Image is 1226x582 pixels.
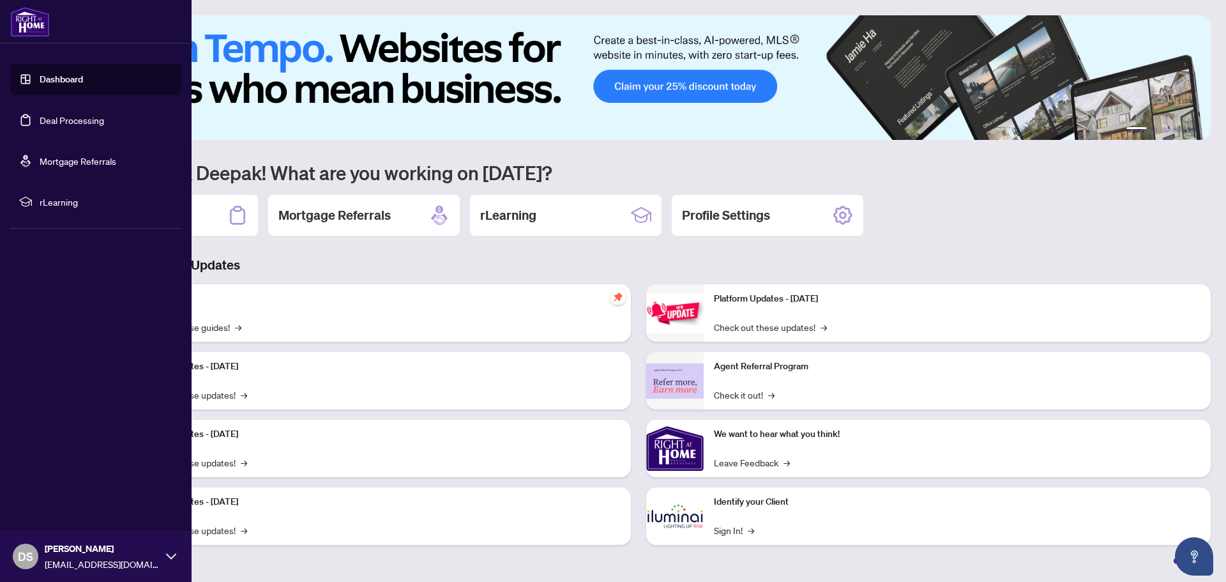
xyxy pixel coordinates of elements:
span: → [241,523,247,537]
a: Dashboard [40,73,83,85]
span: [PERSON_NAME] [45,542,160,556]
h1: Welcome back Deepak! What are you working on [DATE]? [66,160,1211,185]
h2: Profile Settings [682,206,770,224]
span: → [821,320,827,334]
button: 3 [1162,127,1167,132]
img: Slide 0 [66,15,1211,140]
button: 2 [1152,127,1157,132]
img: Platform Updates - June 23, 2025 [646,293,704,333]
p: Platform Updates - [DATE] [134,427,621,441]
a: Leave Feedback→ [714,456,790,470]
a: Check out these updates!→ [714,320,827,334]
p: We want to hear what you think! [714,427,1200,441]
img: Identify your Client [646,487,704,545]
p: Identify your Client [714,495,1200,509]
span: pushpin [610,289,626,305]
span: → [241,388,247,402]
p: Platform Updates - [DATE] [134,495,621,509]
img: We want to hear what you think! [646,420,704,477]
h2: rLearning [480,206,536,224]
h2: Mortgage Referrals [278,206,391,224]
span: → [783,456,790,470]
h3: Brokerage & Industry Updates [66,256,1211,274]
span: DS [18,548,33,565]
a: Deal Processing [40,114,104,126]
button: Open asap [1175,537,1213,576]
span: → [235,320,241,334]
button: 4 [1172,127,1177,132]
span: → [768,388,775,402]
span: rLearning [40,195,172,209]
button: 5 [1183,127,1188,132]
button: 1 [1126,127,1147,132]
span: [EMAIL_ADDRESS][DOMAIN_NAME] [45,557,160,571]
p: Self-Help [134,292,621,306]
a: Sign In!→ [714,523,754,537]
p: Agent Referral Program [714,360,1200,374]
p: Platform Updates - [DATE] [714,292,1200,306]
a: Mortgage Referrals [40,155,116,167]
img: Agent Referral Program [646,364,704,399]
a: Check it out!→ [714,388,775,402]
span: → [241,456,247,470]
span: → [748,523,754,537]
img: logo [10,6,50,37]
p: Platform Updates - [DATE] [134,360,621,374]
button: 6 [1193,127,1198,132]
